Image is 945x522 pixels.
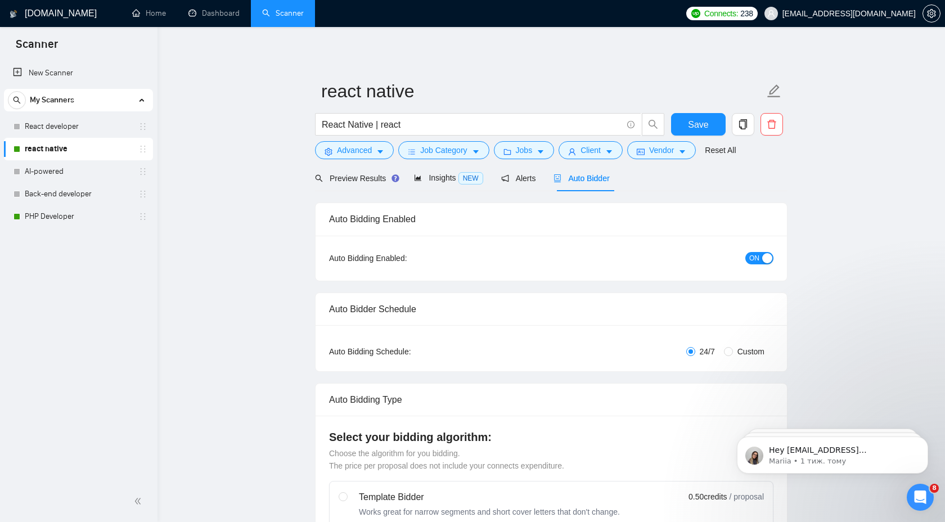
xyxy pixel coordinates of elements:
[605,147,613,156] span: caret-down
[4,89,153,228] li: My Scanners
[25,138,132,160] a: react native
[408,147,416,156] span: bars
[315,141,394,159] button: settingAdvancedcaret-down
[568,147,576,156] span: user
[688,490,727,503] span: 0.50 credits
[376,147,384,156] span: caret-down
[767,84,781,98] span: edit
[420,144,467,156] span: Job Category
[627,121,634,128] span: info-circle
[732,113,754,136] button: copy
[671,113,726,136] button: Save
[188,8,240,18] a: dashboardDashboard
[720,413,945,492] iframe: Intercom notifications повідомлення
[25,160,132,183] a: AI-powered
[553,174,561,182] span: robot
[494,141,555,159] button: folderJobscaret-down
[649,144,674,156] span: Vendor
[134,496,145,507] span: double-left
[472,147,480,156] span: caret-down
[8,96,25,104] span: search
[138,212,147,221] span: holder
[907,484,934,511] iframe: Intercom live chat
[25,183,132,205] a: Back-end developer
[695,345,719,358] span: 24/7
[642,113,664,136] button: search
[537,147,544,156] span: caret-down
[732,119,754,129] span: copy
[132,8,166,18] a: homeHome
[138,122,147,131] span: holder
[516,144,533,156] span: Jobs
[704,7,738,20] span: Connects:
[688,118,708,132] span: Save
[337,144,372,156] span: Advanced
[390,173,400,183] div: Tooltip anchor
[138,190,147,199] span: holder
[398,141,489,159] button: barsJob Categorycaret-down
[4,62,153,84] li: New Scanner
[414,174,422,182] span: area-chart
[761,119,782,129] span: delete
[642,119,664,129] span: search
[922,9,940,18] a: setting
[930,484,939,493] span: 8
[691,9,700,18] img: upwork-logo.png
[49,33,193,187] span: Hey [EMAIL_ADDRESS][DOMAIN_NAME], Looks like your Upwork agency Azon5 ran out of connects. We rec...
[25,205,132,228] a: PHP Developer
[262,8,304,18] a: searchScanner
[678,147,686,156] span: caret-down
[25,115,132,138] a: React developer
[138,167,147,176] span: holder
[749,252,759,264] span: ON
[553,174,609,183] span: Auto Bidder
[315,174,323,182] span: search
[458,172,483,184] span: NEW
[637,147,645,156] span: idcard
[559,141,623,159] button: userClientcaret-down
[329,429,773,445] h4: Select your bidding algorithm:
[627,141,696,159] button: idcardVendorcaret-down
[325,147,332,156] span: setting
[922,4,940,22] button: setting
[503,147,511,156] span: folder
[730,491,764,502] span: / proposal
[767,10,775,17] span: user
[329,449,564,470] span: Choose the algorithm for you bidding. The price per proposal does not include your connects expen...
[359,506,620,517] div: Works great for narrow segments and short cover letters that don't change.
[580,144,601,156] span: Client
[501,174,536,183] span: Alerts
[329,252,477,264] div: Auto Bidding Enabled:
[49,43,194,53] p: Message from Mariia, sent 1 тиж. тому
[740,7,753,20] span: 238
[315,174,396,183] span: Preview Results
[329,293,773,325] div: Auto Bidder Schedule
[321,77,764,105] input: Scanner name...
[359,490,620,504] div: Template Bidder
[329,203,773,235] div: Auto Bidding Enabled
[501,174,509,182] span: notification
[705,144,736,156] a: Reset All
[13,62,144,84] a: New Scanner
[923,9,940,18] span: setting
[329,384,773,416] div: Auto Bidding Type
[414,173,483,182] span: Insights
[10,5,17,23] img: logo
[322,118,622,132] input: Search Freelance Jobs...
[8,91,26,109] button: search
[733,345,769,358] span: Custom
[7,36,67,60] span: Scanner
[329,345,477,358] div: Auto Bidding Schedule:
[760,113,783,136] button: delete
[30,89,74,111] span: My Scanners
[138,145,147,154] span: holder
